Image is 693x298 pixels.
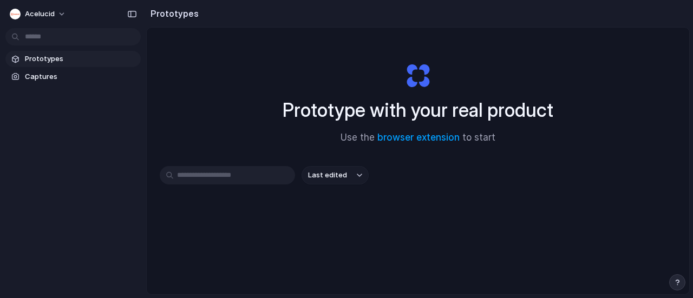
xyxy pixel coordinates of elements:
[5,51,141,67] a: Prototypes
[5,5,71,23] button: Acelucid
[25,54,136,64] span: Prototypes
[341,131,495,145] span: Use the to start
[5,69,141,85] a: Captures
[146,7,199,20] h2: Prototypes
[25,9,55,19] span: Acelucid
[377,132,460,143] a: browser extension
[283,96,553,124] h1: Prototype with your real product
[308,170,347,181] span: Last edited
[25,71,136,82] span: Captures
[302,166,369,184] button: Last edited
